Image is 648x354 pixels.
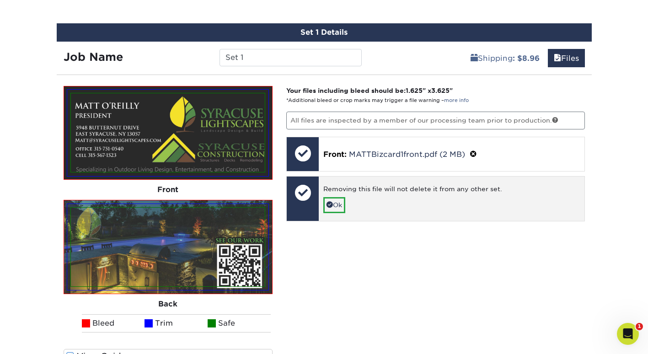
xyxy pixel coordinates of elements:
[323,197,345,213] a: Ok
[208,314,271,333] li: Safe
[513,54,540,63] b: : $8.96
[465,49,546,67] a: Shipping: $8.96
[548,49,585,67] a: Files
[554,54,561,63] span: files
[636,323,643,330] span: 1
[406,87,423,94] span: 1.625
[64,294,273,314] div: Back
[431,87,450,94] span: 3.625
[286,97,469,103] small: *Additional bleed or crop marks may trigger a file warning –
[64,50,123,64] strong: Job Name
[220,49,362,66] input: Enter a job name
[286,112,585,129] p: All files are inspected by a member of our processing team prior to production.
[286,87,453,94] strong: Your files including bleed should be: " x "
[471,54,478,63] span: shipping
[349,150,465,159] a: MATTBizcard1front.pdf (2 MB)
[57,23,592,42] div: Set 1 Details
[64,180,273,200] div: Front
[82,314,145,333] li: Bleed
[444,97,469,103] a: more info
[323,150,347,159] span: Front:
[323,184,580,197] div: Removing this file will not delete it from any other set.
[145,314,208,333] li: Trim
[617,323,639,345] iframe: Intercom live chat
